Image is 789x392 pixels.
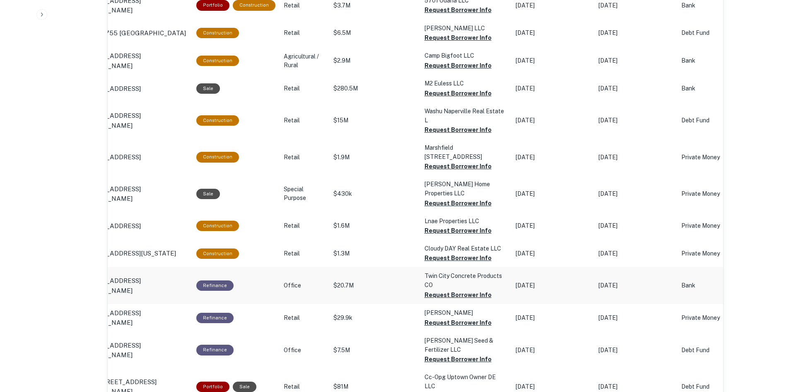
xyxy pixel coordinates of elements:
[80,308,188,328] a: [STREET_ADDRESS][PERSON_NAME]
[516,84,590,93] p: [DATE]
[80,276,188,295] a: [STREET_ADDRESS][PERSON_NAME]
[598,249,673,258] p: [DATE]
[425,226,492,236] button: Request Borrower Info
[516,56,590,65] p: [DATE]
[284,222,325,230] p: Retail
[196,313,234,323] div: This loan purpose was for refinancing
[681,249,748,258] p: Private Money
[748,326,789,365] div: Chat Widget
[284,314,325,322] p: Retail
[516,314,590,322] p: [DATE]
[516,281,590,290] p: [DATE]
[425,24,507,33] p: [PERSON_NAME] LLC
[681,281,748,290] p: Bank
[196,152,239,162] div: This loan purpose was for construction
[425,290,492,300] button: Request Borrower Info
[425,161,492,171] button: Request Borrower Info
[196,115,239,126] div: This loan purpose was for construction
[80,51,188,71] p: [STREET_ADDRESS][PERSON_NAME]
[681,56,748,65] p: Bank
[196,83,220,94] div: Sale
[80,28,188,38] a: W227n4755 [GEOGRAPHIC_DATA]
[681,29,748,37] p: Debt Fund
[80,152,188,162] a: [STREET_ADDRESS]
[425,143,507,161] p: Marshfield [STREET_ADDRESS]
[598,314,673,322] p: [DATE]
[196,382,229,392] div: This is a portfolio loan with 2 properties
[516,1,590,10] p: [DATE]
[284,1,325,10] p: Retail
[516,346,590,355] p: [DATE]
[598,190,673,198] p: [DATE]
[196,221,239,231] div: This loan purpose was for construction
[681,346,748,355] p: Debt Fund
[681,84,748,93] p: Bank
[598,29,673,37] p: [DATE]
[425,107,507,125] p: Washu Naperville Real Estate L
[333,382,416,391] p: $81M
[681,382,748,391] p: Debt Fund
[196,56,239,66] div: This loan purpose was for construction
[425,51,507,60] p: Camp Bigfoot LLC
[425,373,507,391] p: Cc-opg Uptown Owner DE LLC
[80,248,188,258] a: [STREET_ADDRESS][US_STATE]
[425,79,507,88] p: M2 Euless LLC
[333,281,416,290] p: $20.7M
[516,29,590,37] p: [DATE]
[80,221,141,231] p: [STREET_ADDRESS]
[284,382,325,391] p: Retail
[425,5,492,15] button: Request Borrower Info
[425,61,492,71] button: Request Borrower Info
[598,116,673,125] p: [DATE]
[284,29,325,37] p: Retail
[284,185,325,202] p: Special Purpose
[196,280,234,291] div: This loan purpose was for refinancing
[284,281,325,290] p: Office
[598,1,673,10] p: [DATE]
[425,88,492,98] button: Request Borrower Info
[425,354,492,364] button: Request Borrower Info
[333,29,416,37] p: $6.5M
[80,341,188,360] a: [STREET_ADDRESS][PERSON_NAME]
[425,180,507,198] p: [PERSON_NAME] Home Properties LLC
[80,184,188,204] a: [STREET_ADDRESS][PERSON_NAME]
[196,28,239,38] div: This loan purpose was for construction
[425,33,492,43] button: Request Borrower Info
[425,336,507,354] p: [PERSON_NAME] Seed & Fertilizer LLC
[681,222,748,230] p: Private Money
[516,249,590,258] p: [DATE]
[425,253,492,263] button: Request Borrower Info
[333,346,416,355] p: $7.5M
[681,314,748,322] p: Private Money
[80,84,141,94] p: [STREET_ADDRESS]
[598,153,673,162] p: [DATE]
[516,116,590,125] p: [DATE]
[598,222,673,230] p: [DATE]
[284,116,325,125] p: Retail
[425,271,507,290] p: Twin City Concrete Products CO
[333,222,416,230] p: $1.6M
[333,84,416,93] p: $280.5M
[333,56,416,65] p: $2.9M
[425,318,492,328] button: Request Borrower Info
[80,221,188,231] a: [STREET_ADDRESS]
[425,125,492,135] button: Request Borrower Info
[598,382,673,391] p: [DATE]
[333,249,416,258] p: $1.3M
[80,111,188,130] a: [STREET_ADDRESS][PERSON_NAME]
[425,217,507,226] p: Lnae Properties LLC
[681,153,748,162] p: Private Money
[516,222,590,230] p: [DATE]
[333,314,416,322] p: $29.9k
[598,84,673,93] p: [DATE]
[516,382,590,391] p: [DATE]
[284,84,325,93] p: Retail
[681,116,748,125] p: Debt Fund
[598,346,673,355] p: [DATE]
[598,281,673,290] p: [DATE]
